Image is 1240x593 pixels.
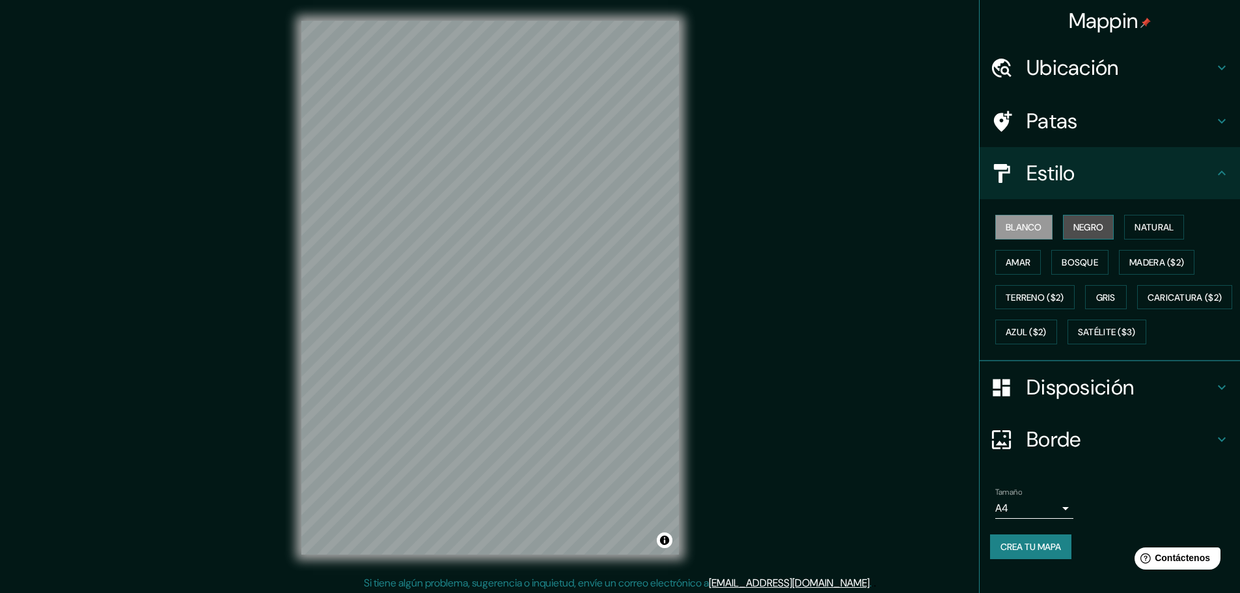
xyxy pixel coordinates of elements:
font: Blanco [1006,221,1042,233]
div: Disposición [980,361,1240,413]
font: Natural [1135,221,1174,233]
font: Gris [1096,292,1116,303]
button: Satélite ($3) [1068,320,1146,344]
iframe: Lanzador de widgets de ayuda [1124,542,1226,579]
font: Madera ($2) [1129,256,1184,268]
button: Blanco [995,215,1053,240]
button: Activar o desactivar atribución [657,532,672,548]
font: Bosque [1062,256,1098,268]
font: Terreno ($2) [1006,292,1064,303]
div: Estilo [980,147,1240,199]
font: Estilo [1026,159,1075,187]
font: Azul ($2) [1006,327,1047,338]
div: Borde [980,413,1240,465]
font: Mappin [1069,7,1138,34]
button: Negro [1063,215,1114,240]
button: Amar [995,250,1041,275]
button: Natural [1124,215,1184,240]
font: Patas [1026,107,1078,135]
button: Gris [1085,285,1127,310]
font: Amar [1006,256,1030,268]
div: Patas [980,95,1240,147]
font: A4 [995,501,1008,515]
font: Crea tu mapa [1000,541,1061,553]
font: Satélite ($3) [1078,327,1136,338]
font: . [870,576,872,590]
font: Tamaño [995,487,1022,497]
button: Caricatura ($2) [1137,285,1233,310]
font: . [874,575,876,590]
font: Si tiene algún problema, sugerencia o inquietud, envíe un correo electrónico a [364,576,709,590]
div: Ubicación [980,42,1240,94]
a: [EMAIL_ADDRESS][DOMAIN_NAME] [709,576,870,590]
canvas: Mapa [301,21,679,555]
button: Terreno ($2) [995,285,1075,310]
div: A4 [995,498,1073,519]
img: pin-icon.png [1140,18,1151,28]
font: Negro [1073,221,1104,233]
font: . [872,575,874,590]
font: Disposición [1026,374,1134,401]
font: Ubicación [1026,54,1119,81]
font: Borde [1026,426,1081,453]
button: Madera ($2) [1119,250,1194,275]
font: Caricatura ($2) [1148,292,1222,303]
button: Bosque [1051,250,1109,275]
button: Azul ($2) [995,320,1057,344]
button: Crea tu mapa [990,534,1071,559]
